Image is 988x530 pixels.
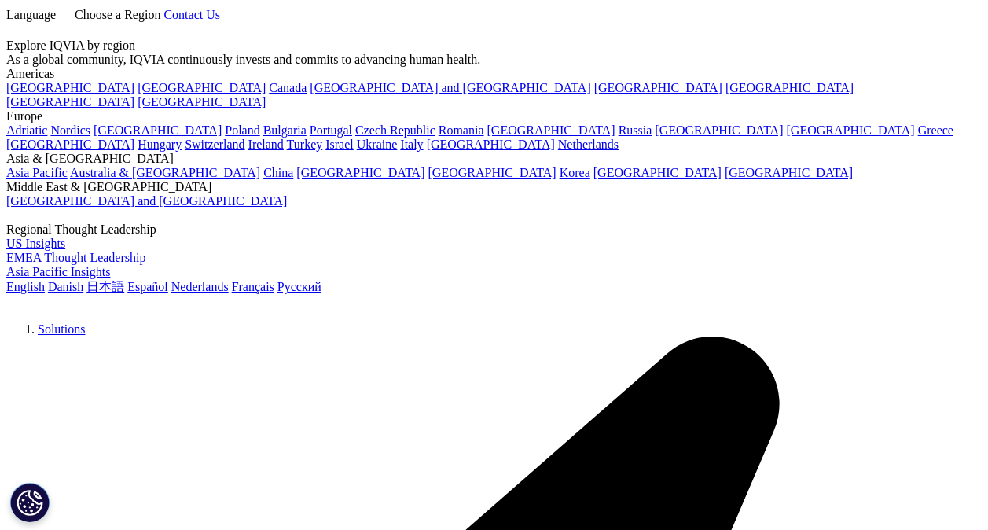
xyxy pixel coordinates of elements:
[6,109,982,123] div: Europe
[6,166,68,179] a: Asia Pacific
[138,81,266,94] a: [GEOGRAPHIC_DATA]
[6,67,982,81] div: Americas
[357,138,398,151] a: Ukraine
[6,39,982,53] div: Explore IQVIA by region
[138,95,266,109] a: [GEOGRAPHIC_DATA]
[6,251,145,264] a: EMEA Thought Leadership
[310,81,590,94] a: [GEOGRAPHIC_DATA] and [GEOGRAPHIC_DATA]
[6,123,47,137] a: Adriatic
[918,123,953,137] a: Greece
[75,8,160,21] span: Choose a Region
[38,322,85,336] a: Solutions
[655,123,783,137] a: [GEOGRAPHIC_DATA]
[593,166,722,179] a: [GEOGRAPHIC_DATA]
[86,280,124,293] a: 日本語
[6,265,110,278] a: Asia Pacific Insights
[594,81,722,94] a: [GEOGRAPHIC_DATA]
[185,138,244,151] a: Switzerland
[6,152,982,166] div: Asia & [GEOGRAPHIC_DATA]
[6,180,982,194] div: Middle East & [GEOGRAPHIC_DATA]
[50,123,90,137] a: Nordics
[127,280,168,293] a: Español
[6,223,982,237] div: Regional Thought Leadership
[232,280,274,293] a: Français
[48,280,83,293] a: Danish
[428,166,556,179] a: [GEOGRAPHIC_DATA]
[6,237,65,250] a: US Insights
[263,166,293,179] a: China
[619,123,652,137] a: Russia
[6,8,56,21] span: Language
[560,166,590,179] a: Korea
[6,280,45,293] a: English
[277,280,321,293] a: Русский
[138,138,182,151] a: Hungary
[487,123,615,137] a: [GEOGRAPHIC_DATA]
[6,95,134,109] a: [GEOGRAPHIC_DATA]
[163,8,220,21] a: Contact Us
[94,123,222,137] a: [GEOGRAPHIC_DATA]
[225,123,259,137] a: Poland
[725,81,854,94] a: [GEOGRAPHIC_DATA]
[171,280,229,293] a: Nederlands
[427,138,555,151] a: [GEOGRAPHIC_DATA]
[6,53,982,67] div: As a global community, IQVIA continuously invests and commits to advancing human health.
[558,138,619,151] a: Netherlands
[6,194,287,208] a: [GEOGRAPHIC_DATA] and [GEOGRAPHIC_DATA]
[439,123,484,137] a: Romania
[6,138,134,151] a: [GEOGRAPHIC_DATA]
[310,123,352,137] a: Portugal
[400,138,423,151] a: Italy
[248,138,284,151] a: Ireland
[70,166,260,179] a: Australia & [GEOGRAPHIC_DATA]
[287,138,323,151] a: Turkey
[6,81,134,94] a: [GEOGRAPHIC_DATA]
[269,81,307,94] a: Canada
[263,123,307,137] a: Bulgaria
[725,166,853,179] a: [GEOGRAPHIC_DATA]
[787,123,915,137] a: [GEOGRAPHIC_DATA]
[10,483,50,522] button: Cookie Settings
[325,138,354,151] a: Israel
[296,166,424,179] a: [GEOGRAPHIC_DATA]
[355,123,435,137] a: Czech Republic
